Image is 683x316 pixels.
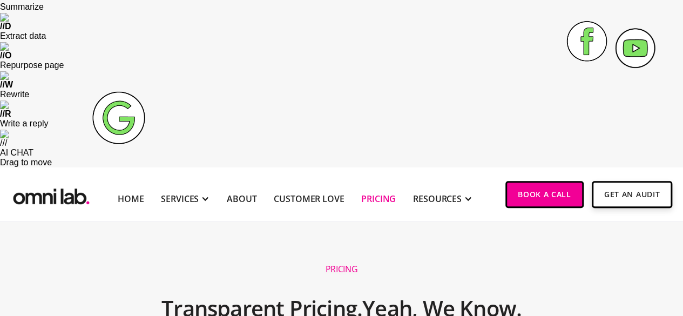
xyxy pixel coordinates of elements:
[118,192,144,205] a: Home
[30,17,53,26] div: v 4.0.25
[592,181,672,208] a: Get An Audit
[29,63,38,71] img: tab_domain_overview_orange.svg
[629,264,683,316] iframe: Chat Widget
[629,264,683,316] div: Віджет чату
[361,192,396,205] a: Pricing
[505,181,584,208] a: Book a Call
[413,192,462,205] div: RESOURCES
[161,192,199,205] div: SERVICES
[11,181,92,207] a: home
[107,63,116,71] img: tab_keywords_by_traffic_grey.svg
[11,181,92,207] img: Omni Lab: B2B SaaS Demand Generation Agency
[17,17,26,26] img: logo_orange.svg
[326,264,358,275] h1: Pricing
[28,28,119,37] div: Domain: [DOMAIN_NAME]
[227,192,256,205] a: About
[119,64,182,71] div: Keywords by Traffic
[41,64,97,71] div: Domain Overview
[17,28,26,37] img: website_grey.svg
[274,192,344,205] a: Customer Love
